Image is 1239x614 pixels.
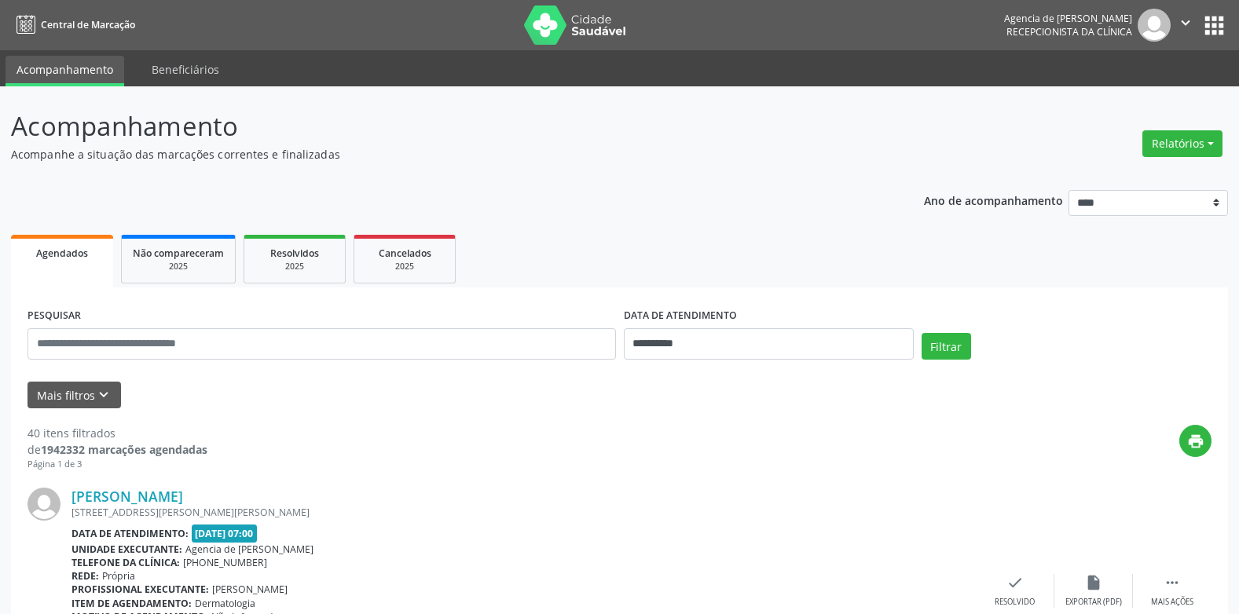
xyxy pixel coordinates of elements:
span: Própria [102,569,135,583]
i: insert_drive_file [1085,574,1102,591]
b: Rede: [71,569,99,583]
span: [PERSON_NAME] [212,583,288,596]
button: Mais filtroskeyboard_arrow_down [27,382,121,409]
span: [PHONE_NUMBER] [183,556,267,569]
div: Mais ações [1151,597,1193,608]
i:  [1177,14,1194,31]
label: DATA DE ATENDIMENTO [624,304,737,328]
b: Telefone da clínica: [71,556,180,569]
span: Cancelados [379,247,431,260]
i: print [1187,433,1204,450]
div: Exportar (PDF) [1065,597,1122,608]
span: Dermatologia [195,597,255,610]
i:  [1164,574,1181,591]
b: Profissional executante: [71,583,209,596]
span: Central de Marcação [41,18,135,31]
button: Relatórios [1142,130,1223,157]
div: 2025 [133,261,224,272]
div: Resolvido [995,597,1035,608]
p: Acompanhe a situação das marcações correntes e finalizadas [11,146,863,163]
b: Data de atendimento: [71,527,189,540]
a: Central de Marcação [11,12,135,38]
img: img [27,488,60,521]
img: img [1138,9,1171,42]
a: Beneficiários [141,56,230,83]
div: 2025 [255,261,334,272]
p: Ano de acompanhamento [924,190,1063,210]
span: Agendados [36,247,88,260]
span: Resolvidos [270,247,319,260]
i: check [1006,574,1024,591]
span: Agencia de [PERSON_NAME] [185,543,313,556]
a: [PERSON_NAME] [71,488,183,505]
div: 2025 [365,261,444,272]
button:  [1171,9,1201,42]
div: Página 1 de 3 [27,458,207,471]
div: Agencia de [PERSON_NAME] [1004,12,1132,25]
strong: 1942332 marcações agendadas [41,442,207,457]
div: de [27,441,207,458]
button: print [1179,425,1212,457]
span: Recepcionista da clínica [1006,25,1132,38]
div: [STREET_ADDRESS][PERSON_NAME][PERSON_NAME] [71,506,976,519]
b: Item de agendamento: [71,597,192,610]
b: Unidade executante: [71,543,182,556]
span: [DATE] 07:00 [192,524,258,543]
div: 40 itens filtrados [27,425,207,441]
a: Acompanhamento [5,56,124,86]
span: Não compareceram [133,247,224,260]
i: keyboard_arrow_down [95,386,112,404]
button: apps [1201,12,1228,39]
button: Filtrar [922,333,971,360]
p: Acompanhamento [11,107,863,146]
label: PESQUISAR [27,304,81,328]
